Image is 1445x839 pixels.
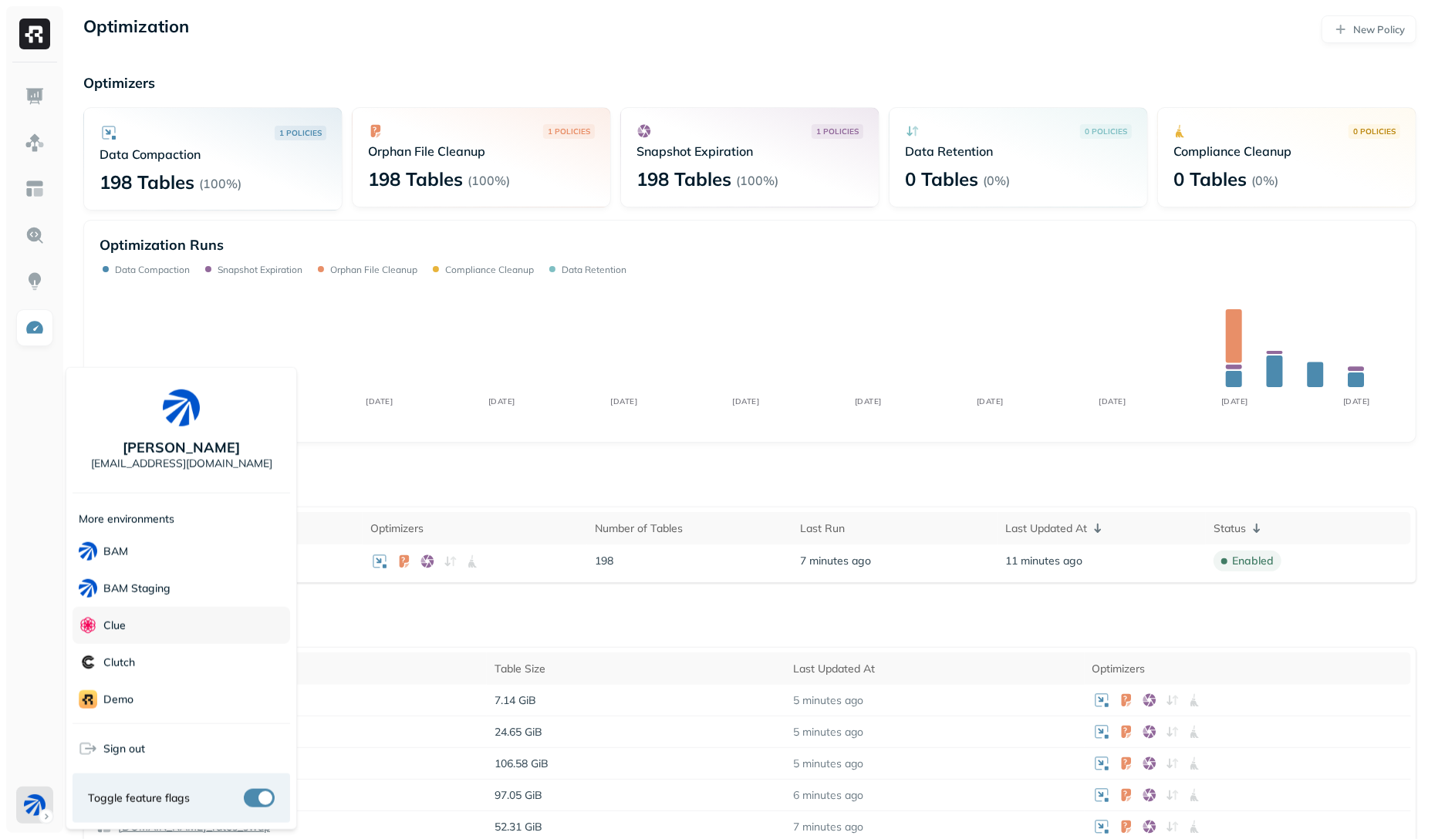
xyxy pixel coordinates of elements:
p: Clue [103,618,126,632]
img: BAM [79,542,97,561]
p: Clutch [103,655,135,669]
p: BAM [103,544,128,558]
img: Clutch [79,653,97,672]
p: demo [103,692,133,706]
img: BAM Staging [79,579,97,598]
span: Toggle feature flags [88,790,190,805]
img: Clue [79,616,97,635]
p: [EMAIL_ADDRESS][DOMAIN_NAME] [91,457,272,471]
p: [PERSON_NAME] [123,439,240,457]
p: BAM Staging [103,581,170,595]
span: Sign out [103,741,145,756]
img: BAM Dev [163,389,200,426]
img: demo [79,690,97,709]
p: More environments [79,512,174,527]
